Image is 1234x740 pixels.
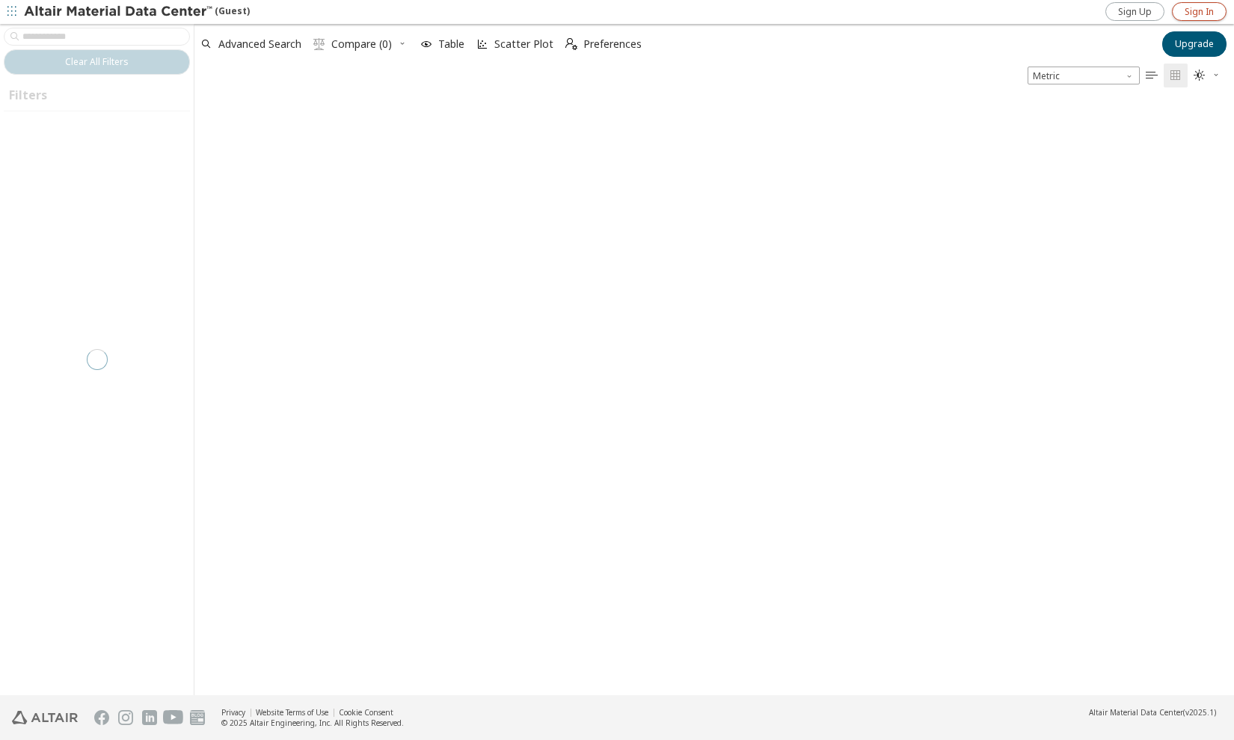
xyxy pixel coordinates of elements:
i:  [313,38,325,50]
span: Compare (0) [331,39,392,49]
a: Privacy [221,707,245,718]
button: Tile View [1164,64,1188,87]
a: Cookie Consent [339,707,393,718]
div: (Guest) [24,4,250,19]
div: (v2025.1) [1089,707,1216,718]
i:  [565,38,577,50]
span: Sign In [1185,6,1214,18]
span: Preferences [583,39,642,49]
a: Website Terms of Use [256,707,328,718]
a: Sign Up [1105,2,1164,21]
i:  [1194,70,1206,81]
span: Scatter Plot [494,39,553,49]
span: Table [438,39,464,49]
img: Altair Engineering [12,711,78,724]
img: Altair Material Data Center [24,4,215,19]
div: © 2025 Altair Engineering, Inc. All Rights Reserved. [221,718,404,728]
span: Altair Material Data Center [1089,707,1183,718]
span: Upgrade [1175,38,1214,50]
button: Theme [1188,64,1227,87]
div: Unit System [1028,67,1140,84]
span: Advanced Search [218,39,301,49]
i:  [1170,70,1182,81]
button: Table View [1140,64,1164,87]
span: Metric [1028,67,1140,84]
button: Upgrade [1162,31,1227,57]
i:  [1146,70,1158,81]
span: Sign Up [1118,6,1152,18]
a: Sign In [1172,2,1227,21]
